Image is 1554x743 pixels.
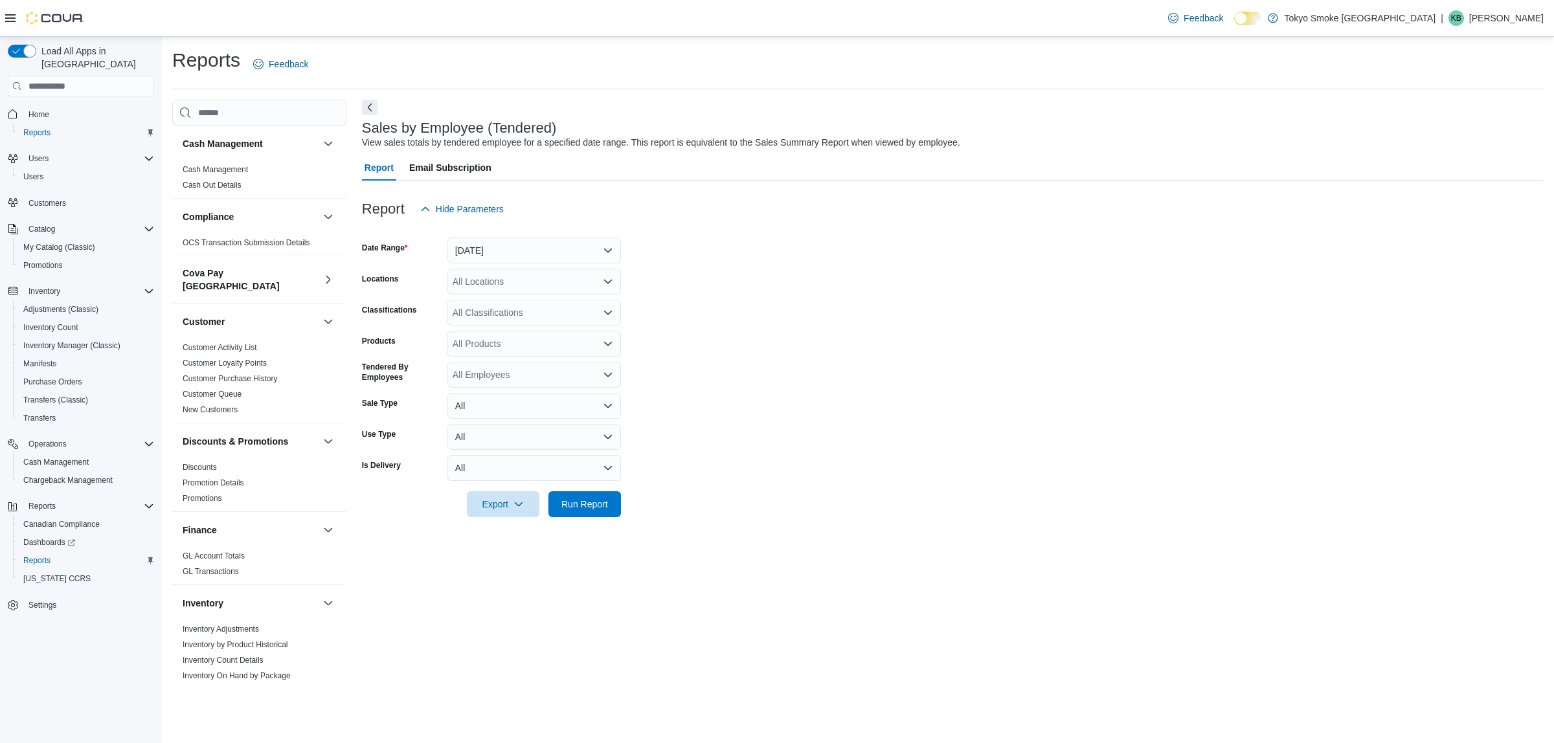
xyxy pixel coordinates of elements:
[23,457,89,467] span: Cash Management
[13,551,159,570] button: Reports
[321,314,336,329] button: Customer
[183,597,318,610] button: Inventory
[362,100,377,115] button: Next
[23,107,54,122] a: Home
[1285,10,1436,26] p: Tokyo Smoke [GEOGRAPHIC_DATA]
[13,373,159,391] button: Purchase Orders
[362,429,396,439] label: Use Type
[3,194,159,212] button: Customers
[23,436,72,452] button: Operations
[183,478,244,487] a: Promotion Details
[183,267,318,293] button: Cova Pay [GEOGRAPHIC_DATA]
[183,210,234,223] h3: Compliance
[13,533,159,551] a: Dashboards
[183,164,248,175] span: Cash Management
[603,276,613,287] button: Open list of options
[23,260,63,271] span: Promotions
[172,162,346,198] div: Cash Management
[172,548,346,584] div: Finance
[13,570,159,588] button: [US_STATE] CCRS
[321,209,336,225] button: Compliance
[362,460,401,471] label: Is Delivery
[18,356,62,371] a: Manifests
[475,491,532,517] span: Export
[3,435,159,453] button: Operations
[18,125,154,140] span: Reports
[18,338,126,353] a: Inventory Manager (Classic)
[18,302,154,317] span: Adjustments (Classic)
[1184,12,1223,25] span: Feedback
[18,258,68,273] a: Promotions
[183,435,318,448] button: Discounts & Promotions
[183,405,238,414] a: New Customers
[18,320,154,335] span: Inventory Count
[28,153,49,164] span: Users
[18,454,94,470] a: Cash Management
[362,201,405,217] h3: Report
[1441,10,1443,26] p: |
[183,656,264,665] a: Inventory Count Details
[321,595,336,611] button: Inventory
[18,302,104,317] a: Adjustments (Classic)
[172,340,346,423] div: Customer
[18,553,154,568] span: Reports
[3,497,159,515] button: Reports
[1234,25,1235,26] span: Dark Mode
[18,454,154,470] span: Cash Management
[13,124,159,142] button: Reports
[365,155,394,181] span: Report
[23,151,154,166] span: Users
[18,258,154,273] span: Promotions
[13,515,159,533] button: Canadian Compliance
[1469,10,1544,26] p: [PERSON_NAME]
[183,551,245,560] a: GL Account Totals
[183,137,263,150] h3: Cash Management
[23,498,154,514] span: Reports
[23,597,154,613] span: Settings
[1451,10,1461,26] span: KB
[183,494,222,503] a: Promotions
[18,535,80,550] a: Dashboards
[23,304,98,315] span: Adjustments (Classic)
[28,439,67,449] span: Operations
[183,342,257,353] span: Customer Activity List
[183,358,267,368] span: Customer Loyalty Points
[23,322,78,333] span: Inventory Count
[467,491,539,517] button: Export
[18,374,87,390] a: Purchase Orders
[3,282,159,300] button: Inventory
[183,315,225,328] h3: Customer
[23,283,154,299] span: Inventory
[18,125,56,140] a: Reports
[183,640,288,649] a: Inventory by Product Historical
[28,224,55,234] span: Catalog
[1234,12,1261,25] input: Dark Mode
[183,597,223,610] h3: Inventory
[172,460,346,511] div: Discounts & Promotions
[18,553,56,568] a: Reports
[18,338,154,353] span: Inventory Manager (Classic)
[18,392,154,408] span: Transfers (Classic)
[18,516,154,532] span: Canadian Compliance
[362,336,396,346] label: Products
[23,475,113,485] span: Chargeback Management
[183,238,310,247] a: OCS Transaction Submission Details
[603,307,613,318] button: Open list of options
[447,238,621,263] button: [DATE]
[13,471,159,489] button: Chargeback Management
[183,655,264,665] span: Inventory Count Details
[23,537,75,548] span: Dashboards
[409,155,491,181] span: Email Subscription
[28,600,56,610] span: Settings
[13,238,159,256] button: My Catalog (Classic)
[447,424,621,450] button: All
[183,524,217,537] h3: Finance
[183,165,248,174] a: Cash Management
[183,478,244,488] span: Promotion Details
[23,413,56,423] span: Transfers
[23,395,88,405] span: Transfers (Classic)
[362,243,408,253] label: Date Range
[172,47,240,73] h1: Reports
